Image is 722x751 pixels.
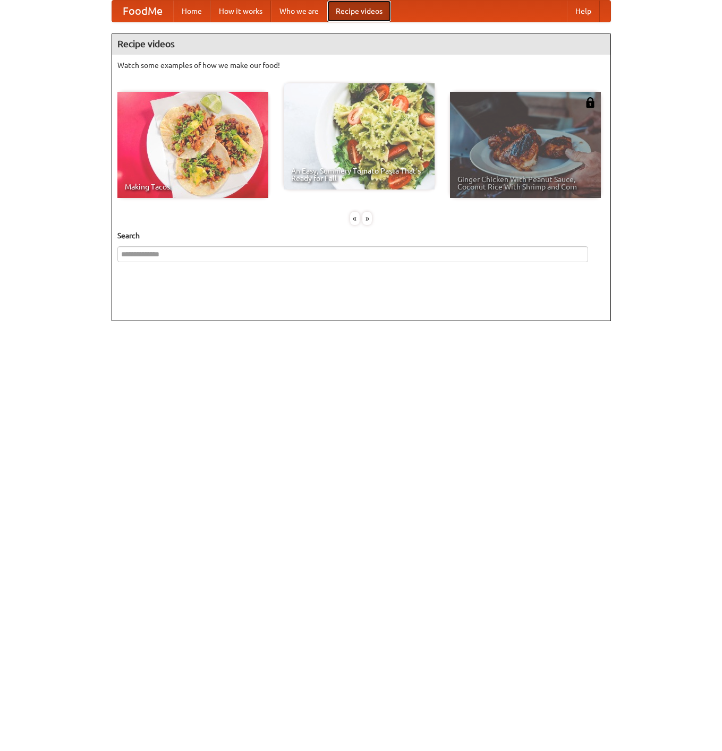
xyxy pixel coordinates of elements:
h4: Recipe videos [112,33,610,55]
img: 483408.png [585,97,596,108]
a: Who we are [271,1,327,22]
a: FoodMe [112,1,173,22]
div: « [350,212,360,225]
div: » [362,212,372,225]
p: Watch some examples of how we make our food! [117,60,605,71]
a: Home [173,1,210,22]
a: Making Tacos [117,92,268,198]
a: An Easy, Summery Tomato Pasta That's Ready for Fall [284,83,435,189]
span: An Easy, Summery Tomato Pasta That's Ready for Fall [291,167,427,182]
a: Recipe videos [327,1,391,22]
a: Help [567,1,600,22]
h5: Search [117,230,605,241]
span: Making Tacos [125,183,261,191]
a: How it works [210,1,271,22]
